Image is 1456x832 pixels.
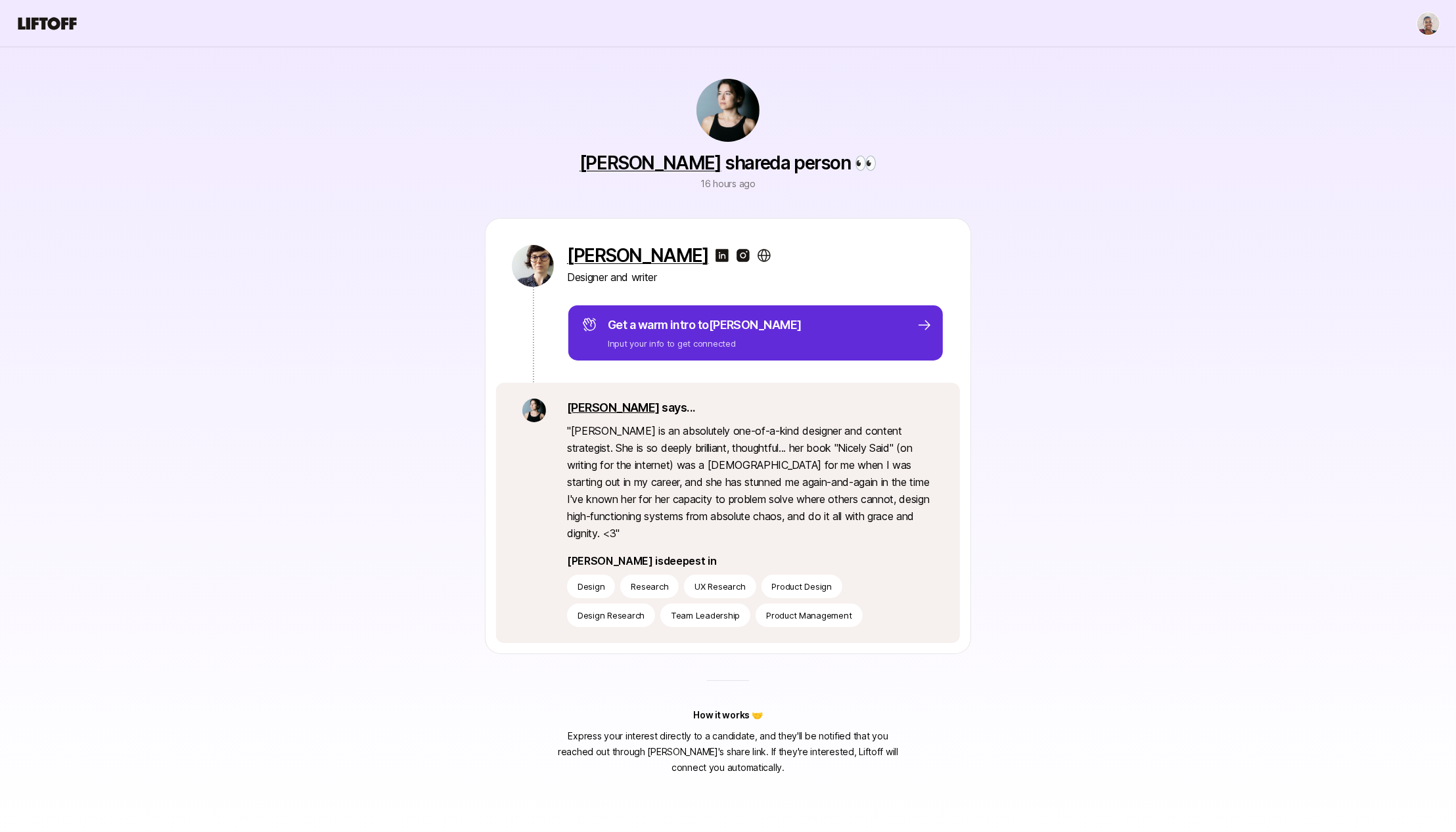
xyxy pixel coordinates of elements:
[772,580,832,593] p: Product Design
[698,318,802,332] span: to [PERSON_NAME]
[567,552,934,569] p: [PERSON_NAME] is deepest in
[567,399,934,417] p: says...
[567,401,660,414] a: [PERSON_NAME]
[693,707,762,723] p: How it works 🤝
[714,248,730,263] img: linkedin-logo
[578,609,645,622] p: Design Research
[696,79,760,142] img: 539a6eb7_bc0e_4fa2_8ad9_ee091919e8d1.jpg
[608,316,802,334] p: Get a warm intro
[567,245,709,266] a: [PERSON_NAME]
[522,399,546,422] img: 539a6eb7_bc0e_4fa2_8ad9_ee091919e8d1.jpg
[580,152,721,174] a: [PERSON_NAME]
[756,248,772,263] img: custom-logo
[735,248,751,263] img: instagram-logo
[700,176,756,192] p: 16 hours ago
[580,152,876,173] p: shared a person 👀
[557,728,899,776] p: Express your interest directly to a candidate, and they'll be notified that you reached out throu...
[631,580,668,593] p: Research
[608,337,802,350] p: Input your info to get connected
[578,580,604,593] p: Design
[512,245,554,287] img: 0b965891_4116_474f_af89_6433edd974dd.jpg
[671,609,740,622] p: Team Leadership
[694,580,745,593] p: UX Research
[567,269,944,286] p: Designer and writer
[1417,12,1440,35] button: Janelle Bradley
[766,609,852,622] p: Product Management
[567,422,934,542] p: " [PERSON_NAME] is an absolutely one-of-a-kind designer and content strategist. She is so deeply ...
[1417,12,1440,35] img: Janelle Bradley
